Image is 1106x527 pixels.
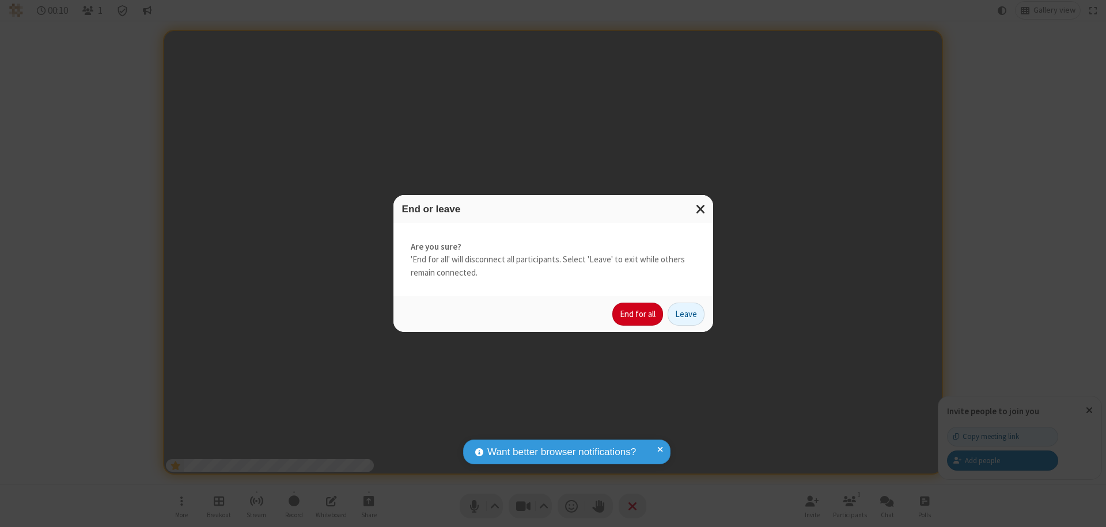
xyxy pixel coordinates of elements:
button: Close modal [689,195,713,223]
h3: End or leave [402,204,704,215]
strong: Are you sure? [411,240,696,254]
div: 'End for all' will disconnect all participants. Select 'Leave' to exit while others remain connec... [393,223,713,297]
button: Leave [668,303,704,326]
button: End for all [612,303,663,326]
span: Want better browser notifications? [487,445,636,460]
